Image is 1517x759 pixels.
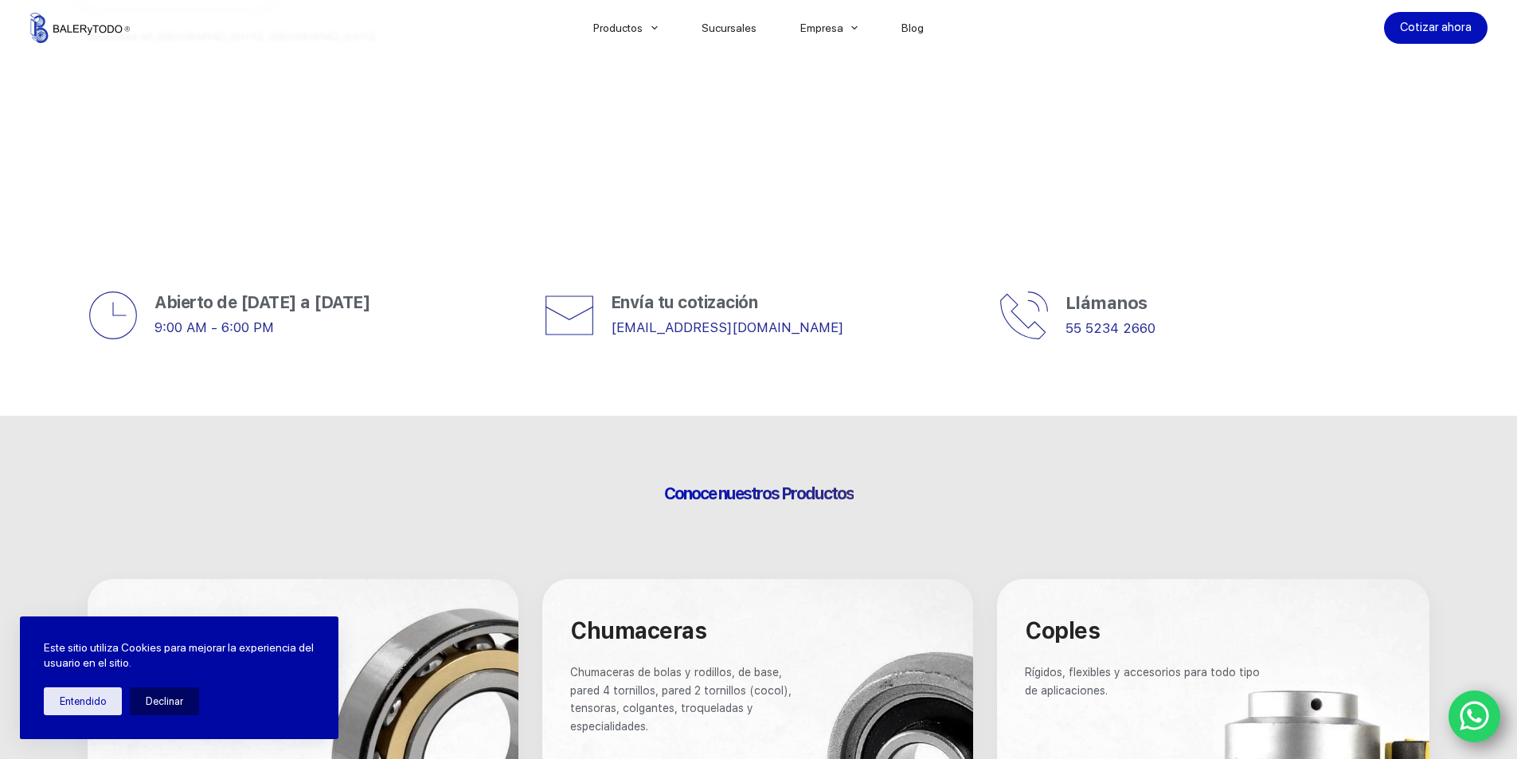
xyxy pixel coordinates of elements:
[611,292,758,312] span: Envía tu cotización
[1025,617,1100,644] span: Coples
[154,319,274,335] span: 9:00 AM - 6:00 PM
[44,640,315,671] p: Este sitio utiliza Cookies para mejorar la experiencia del usuario en el sitio.
[1449,691,1501,743] a: WhatsApp
[1384,12,1488,44] a: Cotizar ahora
[154,292,370,312] span: Abierto de [DATE] a [DATE]
[130,687,199,715] button: Declinar
[1025,666,1263,696] span: Rígidos, flexibles y accesorios para todo tipo de aplicaciones.
[570,617,706,644] span: Chumaceras
[76,44,461,57] span: y envíos a todo [GEOGRAPHIC_DATA] por la paquetería de su preferencia
[1065,292,1148,313] span: Llámanos
[30,13,130,43] img: Balerytodo
[570,666,795,732] span: Chumaceras de bolas y rodillos, de base, pared 4 tornillos, pared 2 tornillos (cocol), tensoras, ...
[1065,320,1155,336] a: 55 5234 2660
[664,483,854,503] span: Conoce nuestros Productos
[44,687,122,715] button: Entendido
[611,319,843,335] a: [EMAIL_ADDRESS][DOMAIN_NAME]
